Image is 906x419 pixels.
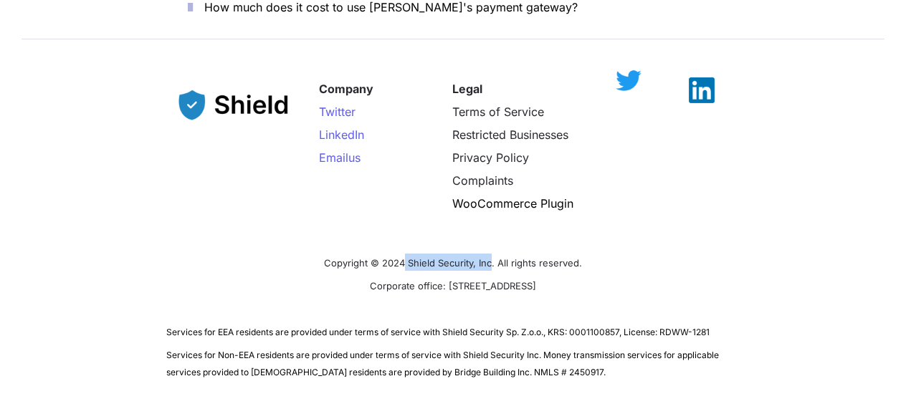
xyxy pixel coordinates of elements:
[319,150,361,165] a: Emailus
[319,105,356,119] a: Twitter
[166,327,710,337] span: Services for EEA residents are provided under terms of service with Shield Security Sp. Z.o.o., K...
[452,105,544,119] a: Terms of Service
[319,127,364,142] a: LinkedIn
[319,150,348,165] span: Email
[452,196,573,211] a: WooCommerce Plugin
[452,173,513,188] a: Complaints
[324,257,582,269] span: Copyright © 2024 Shield Security, Inc. All rights reserved.
[166,350,721,377] span: Services for Non-EEA residents are provided under terms of service with Shield Security Inc. Mone...
[348,150,361,165] span: us
[319,82,373,96] strong: Company
[452,82,482,96] strong: Legal
[370,280,536,292] span: Corporate office: [STREET_ADDRESS]
[452,150,529,165] a: Privacy Policy
[452,127,568,142] a: Restricted Businesses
